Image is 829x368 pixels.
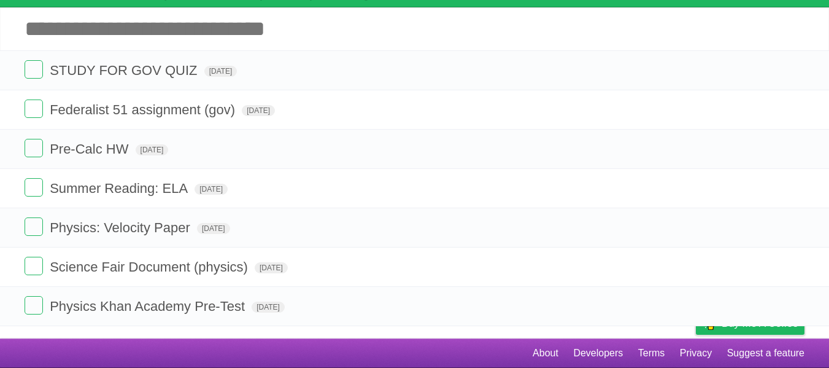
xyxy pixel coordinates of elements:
[25,217,43,236] label: Done
[255,262,288,273] span: [DATE]
[50,181,191,196] span: Summer Reading: ELA
[50,259,251,275] span: Science Fair Document (physics)
[533,342,558,365] a: About
[25,60,43,79] label: Done
[252,302,285,313] span: [DATE]
[50,102,238,117] span: Federalist 51 assignment (gov)
[136,144,169,155] span: [DATE]
[50,299,248,314] span: Physics Khan Academy Pre-Test
[25,100,43,118] label: Done
[25,296,43,315] label: Done
[195,184,228,195] span: [DATE]
[197,223,230,234] span: [DATE]
[25,139,43,157] label: Done
[50,141,131,157] span: Pre-Calc HW
[50,220,193,235] span: Physics: Velocity Paper
[25,257,43,275] label: Done
[680,342,712,365] a: Privacy
[638,342,665,365] a: Terms
[50,63,200,78] span: STUDY FOR GOV QUIZ
[25,178,43,197] label: Done
[242,105,275,116] span: [DATE]
[722,313,798,334] span: Buy me a coffee
[727,342,804,365] a: Suggest a feature
[573,342,623,365] a: Developers
[204,66,237,77] span: [DATE]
